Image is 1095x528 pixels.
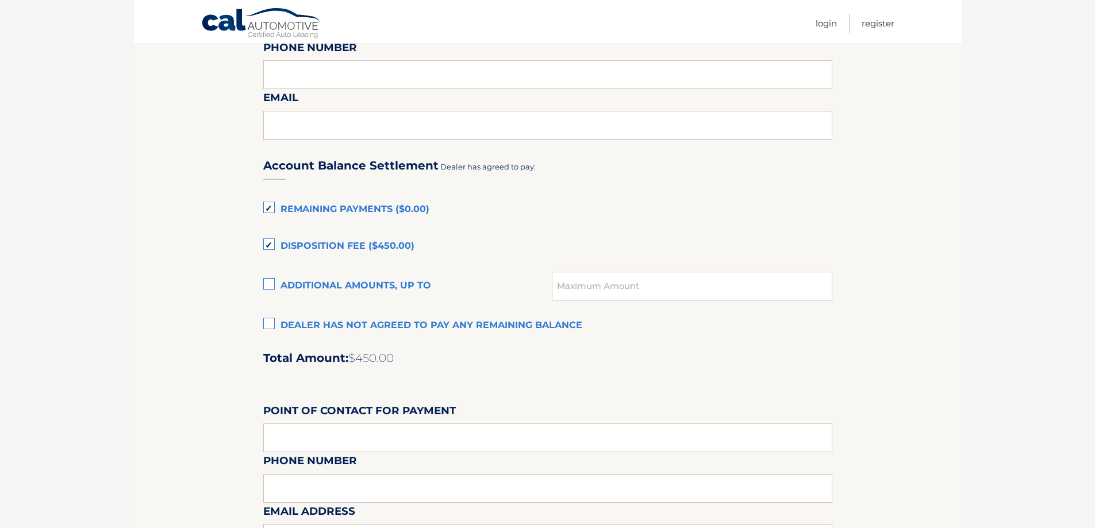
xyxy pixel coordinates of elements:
[263,351,832,365] h2: Total Amount:
[263,89,298,110] label: Email
[263,159,439,173] h3: Account Balance Settlement
[263,235,832,258] label: Disposition Fee ($450.00)
[440,162,536,171] span: Dealer has agreed to pay:
[201,7,322,41] a: Cal Automotive
[263,402,456,423] label: Point of Contact for Payment
[816,14,837,33] a: Login
[348,351,394,365] span: $450.00
[263,198,832,221] label: Remaining Payments ($0.00)
[263,39,357,60] label: Phone Number
[552,272,832,300] input: Maximum Amount
[263,314,832,337] label: Dealer has not agreed to pay any remaining balance
[263,503,355,524] label: Email Address
[862,14,894,33] a: Register
[263,275,552,298] label: Additional amounts, up to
